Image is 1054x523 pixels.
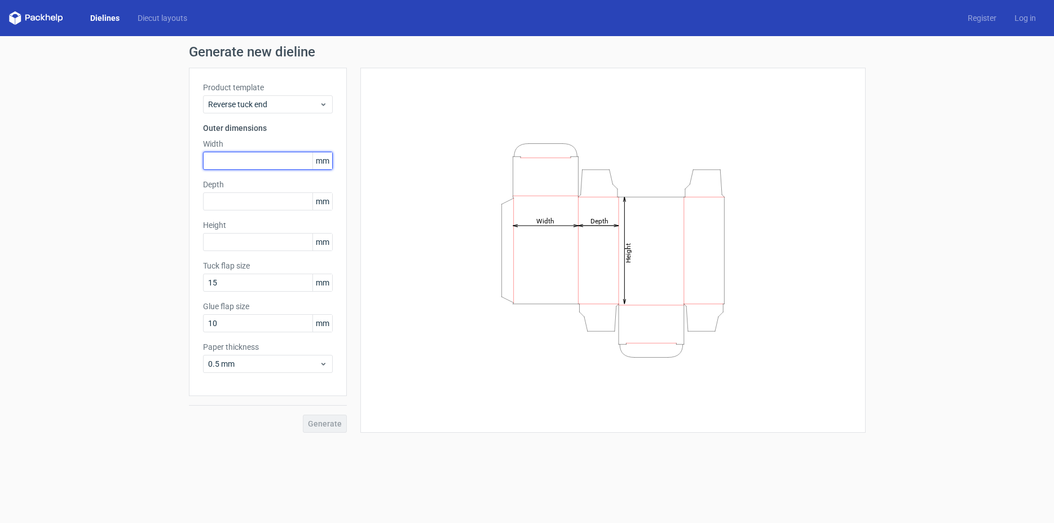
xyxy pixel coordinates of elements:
[959,12,1006,24] a: Register
[203,341,333,353] label: Paper thickness
[312,274,332,291] span: mm
[312,315,332,332] span: mm
[590,217,608,225] tspan: Depth
[203,82,333,93] label: Product template
[203,219,333,231] label: Height
[536,217,554,225] tspan: Width
[189,45,866,59] h1: Generate new dieline
[203,122,333,134] h3: Outer dimensions
[203,260,333,271] label: Tuck flap size
[203,301,333,312] label: Glue flap size
[208,99,319,110] span: Reverse tuck end
[203,138,333,150] label: Width
[1006,12,1045,24] a: Log in
[624,243,632,262] tspan: Height
[312,193,332,210] span: mm
[129,12,196,24] a: Diecut layouts
[312,234,332,250] span: mm
[208,358,319,370] span: 0.5 mm
[312,152,332,169] span: mm
[81,12,129,24] a: Dielines
[203,179,333,190] label: Depth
